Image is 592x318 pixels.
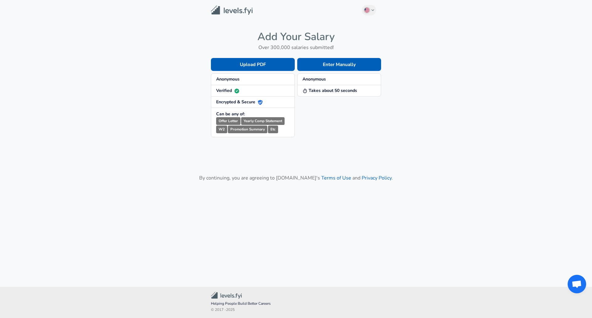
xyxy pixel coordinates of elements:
strong: Anonymous [216,76,240,82]
span: © 2017 - 2025 [211,307,381,313]
img: English (US) [364,8,369,13]
a: Terms of Use [321,175,351,181]
button: Enter Manually [297,58,381,71]
img: Levels.fyi Community [211,292,242,299]
strong: Verified [216,88,239,93]
button: Upload PDF [211,58,295,71]
span: Helping People Build Better Careers [211,301,381,307]
small: Yearly Comp Statement [241,117,285,125]
strong: Anonymous [302,76,326,82]
button: English (US) [362,5,376,15]
strong: Encrypted & Secure [216,99,263,105]
strong: Takes about 50 seconds [302,88,357,93]
div: Open chat [568,275,586,293]
small: Offer Letter [216,117,240,125]
small: Promotion Summary [228,126,267,133]
h6: Over 300,000 salaries submitted! [211,43,381,52]
small: Etc [268,126,278,133]
a: Privacy Policy [362,175,392,181]
img: Levels.fyi [211,6,253,15]
strong: Can be any of: [216,111,245,117]
small: W2 [216,126,227,133]
h4: Add Your Salary [211,30,381,43]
